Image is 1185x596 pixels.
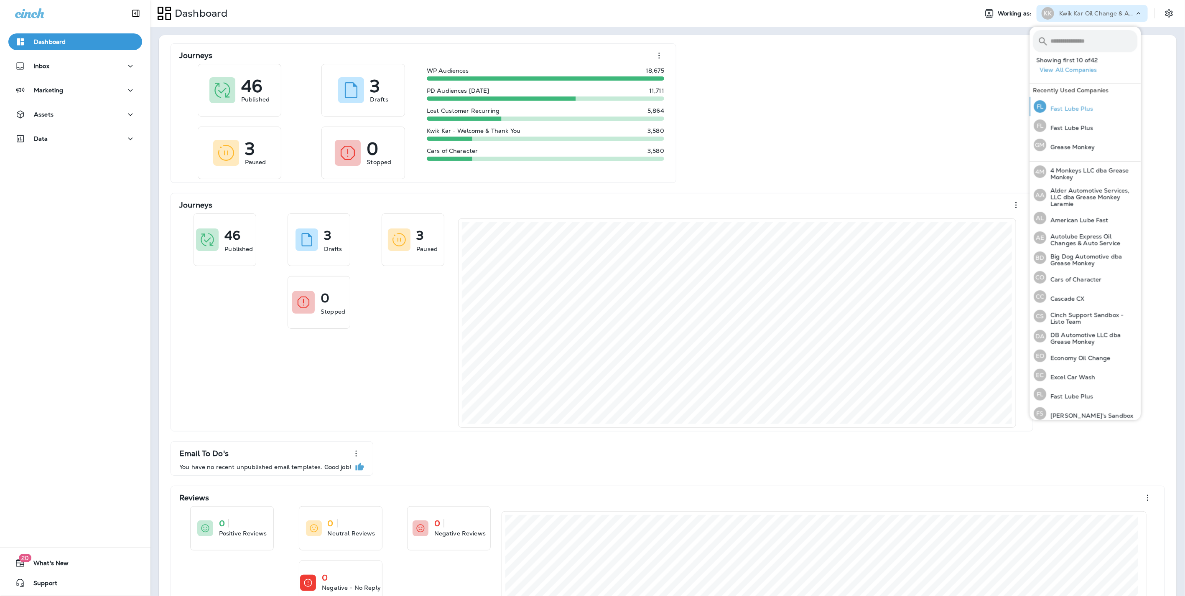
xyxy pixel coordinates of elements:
button: Data [8,130,142,147]
p: Dashboard [34,38,66,45]
div: BD [1034,251,1047,264]
p: Showing first 10 of 42 [1037,57,1141,63]
p: Negative - No Reply [322,583,381,592]
button: Collapse Sidebar [124,5,148,22]
div: 4M [1034,165,1047,178]
p: Published [241,95,270,104]
p: Paused [416,245,438,253]
p: Grease Monkey [1047,144,1095,150]
span: Working as: [998,10,1033,17]
button: Inbox [8,58,142,74]
p: 3 [416,231,424,240]
button: DADB Automotive LLC dba Grease Monkey [1030,326,1141,346]
p: Cinch Support Sandbox - Listo Team [1047,312,1138,325]
button: View All Companies [1037,63,1141,76]
p: 0 [328,519,334,528]
p: 0 [367,145,378,153]
span: What's New [25,560,69,570]
button: COCars of Character [1030,268,1141,287]
button: Assets [8,106,142,123]
p: 46 [224,231,240,240]
button: FLFast Lube Plus [1030,116,1141,135]
p: 3 [324,231,331,240]
p: Stopped [367,158,391,166]
div: EO [1034,350,1047,362]
p: Journeys [179,51,212,60]
p: Alder Automotive Services, LLC dba Grease Monkey Laramie [1047,187,1138,207]
div: DA [1034,330,1047,342]
button: AAAlder Automotive Services, LLC dba Grease Monkey Laramie [1030,182,1141,208]
button: 4M4 Monkeys LLC dba Grease Monkey [1030,162,1141,182]
p: DB Automotive LLC dba Grease Monkey [1047,332,1138,345]
p: Fast Lube Plus [1047,393,1093,400]
p: 5,864 [647,107,664,114]
p: 3 [370,82,380,90]
p: Drafts [370,95,388,104]
p: 0 [322,573,328,582]
button: BDBig Dog Automotive dba Grease Monkey [1030,248,1141,268]
p: Data [34,135,48,142]
p: Big Dog Automotive dba Grease Monkey [1047,253,1138,266]
p: Excel Car Wash [1047,374,1096,380]
button: GMGrease Monkey [1030,135,1141,155]
p: Autolube Express Oil Changes & Auto Service [1047,233,1138,246]
div: EC [1034,369,1047,381]
p: Stopped [321,307,345,316]
div: FL [1034,388,1047,401]
div: FL [1034,100,1047,113]
p: Published [224,245,253,253]
p: PD Audiences [DATE] [427,87,489,94]
p: Neutral Reviews [328,529,375,538]
p: Journeys [179,201,212,209]
p: 11,711 [649,87,664,94]
button: CSCinch Support Sandbox - Listo Team [1030,306,1141,326]
p: Cars of Character [427,147,478,154]
div: GM [1034,139,1047,151]
p: 0 [219,519,225,528]
p: 4 Monkeys LLC dba Grease Monkey [1047,167,1138,180]
p: 18,675 [646,67,664,74]
p: Lost Customer Recurring [427,107,499,114]
p: Positive Reviews [219,529,267,538]
button: Settings [1162,6,1177,21]
div: AA [1034,189,1047,201]
p: Assets [34,111,54,118]
p: WP Audiences [427,67,469,74]
p: 0 [321,294,329,302]
div: CO [1034,271,1047,284]
button: ECExcel Car Wash [1030,365,1141,385]
p: Reviews [179,494,209,502]
button: ALAmerican Lube Fast [1030,208,1141,228]
p: Kwik Kar - Welcome & Thank You [427,127,520,134]
button: FLFast Lube Plus [1030,385,1141,404]
button: 20What's New [8,555,142,571]
button: EOEconomy Oil Change [1030,346,1141,365]
p: Marketing [34,87,63,94]
div: CC [1034,290,1047,303]
button: FS[PERSON_NAME]'s Sandbox [1030,404,1141,423]
p: American Lube Fast [1047,217,1109,223]
button: Dashboard [8,33,142,50]
span: 20 [19,554,31,562]
button: AEAutolube Express Oil Changes & Auto Service [1030,228,1141,248]
button: Marketing [8,82,142,99]
div: FL [1034,119,1047,132]
div: FS [1034,407,1047,420]
p: Fast Lube Plus [1047,124,1093,131]
p: 0 [434,519,440,528]
p: Economy Oil Change [1047,355,1111,361]
button: CCCascade CX [1030,287,1141,306]
p: Drafts [324,245,342,253]
p: 3 [245,145,255,153]
p: Dashboard [171,7,227,20]
p: Negative Reviews [434,529,486,538]
p: Inbox [33,63,49,69]
p: Email To Do's [179,449,229,458]
span: Support [25,580,57,590]
p: Fast Lube Plus [1047,105,1093,112]
p: You have no recent unpublished email templates. Good job! [179,464,351,470]
p: 3,580 [647,127,664,134]
p: Cascade CX [1047,295,1085,302]
div: Recently Used Companies [1030,84,1141,97]
p: Paused [245,158,266,166]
